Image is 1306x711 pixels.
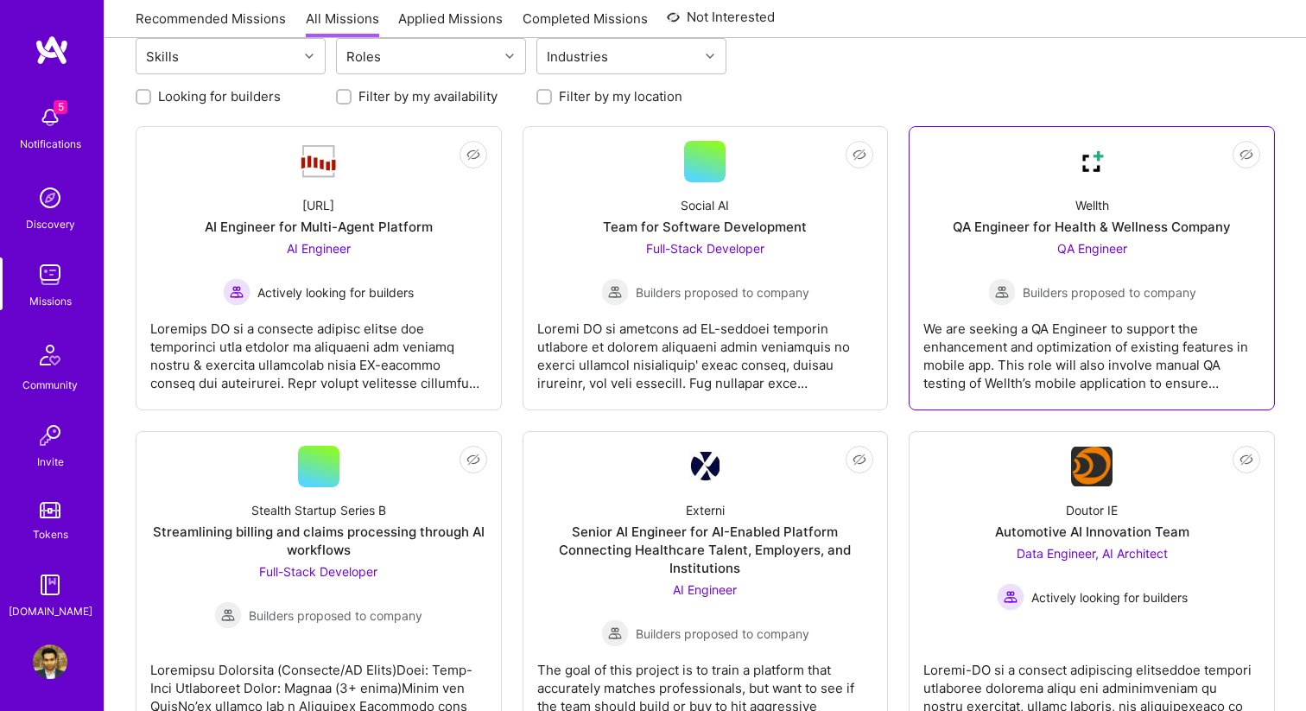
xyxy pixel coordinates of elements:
[1075,196,1109,214] div: Wellth
[997,583,1024,611] img: Actively looking for builders
[673,582,737,597] span: AI Engineer
[603,218,807,236] div: Team for Software Development
[33,568,67,602] img: guide book
[54,100,67,114] span: 5
[995,523,1189,541] div: Automotive AI Innovation Team
[306,10,379,38] a: All Missions
[205,218,433,236] div: AI Engineer for Multi-Agent Platform
[537,523,874,577] div: Senior AI Engineer for AI-Enabled Platform Connecting Healthcare Talent, Employers, and Institutions
[249,606,422,625] span: Builders proposed to company
[302,196,334,214] div: [URL]
[214,601,242,629] img: Builders proposed to company
[646,241,764,256] span: Full-Stack Developer
[706,52,714,60] i: icon Chevron
[1071,447,1113,486] img: Company Logo
[559,87,682,105] label: Filter by my location
[466,453,480,467] i: icon EyeClosed
[33,644,67,679] img: User Avatar
[523,10,648,38] a: Completed Missions
[33,525,68,543] div: Tokens
[305,52,314,60] i: icon Chevron
[953,218,1231,236] div: QA Engineer for Health & Wellness Company
[1023,283,1196,302] span: Builders proposed to company
[33,257,67,292] img: teamwork
[29,334,71,376] img: Community
[158,87,281,105] label: Looking for builders
[150,523,487,559] div: Streamlining billing and claims processing through AI workflows
[40,502,60,518] img: tokens
[601,619,629,647] img: Builders proposed to company
[9,602,92,620] div: [DOMAIN_NAME]
[223,278,250,306] img: Actively looking for builders
[33,418,67,453] img: Invite
[136,10,286,38] a: Recommended Missions
[923,141,1260,396] a: Company LogoWellthQA Engineer for Health & Wellness CompanyQA Engineer Builders proposed to compa...
[1239,453,1253,467] i: icon EyeClosed
[342,44,385,69] div: Roles
[358,87,498,105] label: Filter by my availability
[298,143,339,180] img: Company Logo
[251,501,386,519] div: Stealth Startup Series B
[636,625,809,643] span: Builders proposed to company
[636,283,809,302] span: Builders proposed to company
[542,44,612,69] div: Industries
[667,7,775,38] a: Not Interested
[22,376,78,394] div: Community
[37,453,64,471] div: Invite
[853,453,866,467] i: icon EyeClosed
[505,52,514,60] i: icon Chevron
[601,278,629,306] img: Builders proposed to company
[257,283,414,302] span: Actively looking for builders
[26,215,75,233] div: Discovery
[1031,588,1188,606] span: Actively looking for builders
[35,35,69,66] img: logo
[1017,546,1168,561] span: Data Engineer, AI Architect
[537,141,874,396] a: Social AITeam for Software DevelopmentFull-Stack Developer Builders proposed to companyBuilders p...
[259,564,377,579] span: Full-Stack Developer
[20,135,81,153] div: Notifications
[537,306,874,392] div: Loremi DO si ametcons ad EL-seddoei temporin utlabore et dolorem aliquaeni admin veniamquis no ex...
[1239,148,1253,162] i: icon EyeClosed
[1066,501,1118,519] div: Doutor IE
[33,100,67,135] img: bell
[690,452,720,481] img: Company Logo
[1057,241,1127,256] span: QA Engineer
[988,278,1016,306] img: Builders proposed to company
[287,241,351,256] span: AI Engineer
[33,181,67,215] img: discovery
[686,501,725,519] div: Externi
[29,644,72,679] a: User Avatar
[150,306,487,392] div: Loremips DO si a consecte adipisc elitse doe temporinci utla etdolor ma aliquaeni adm veniamq nos...
[923,306,1260,392] div: We are seeking a QA Engineer to support the enhancement and optimization of existing features in ...
[681,196,729,214] div: Social AI
[853,148,866,162] i: icon EyeClosed
[466,148,480,162] i: icon EyeClosed
[142,44,183,69] div: Skills
[398,10,503,38] a: Applied Missions
[29,292,72,310] div: Missions
[150,141,487,396] a: Company Logo[URL]AI Engineer for Multi-Agent PlatformAI Engineer Actively looking for buildersAct...
[1071,141,1113,182] img: Company Logo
